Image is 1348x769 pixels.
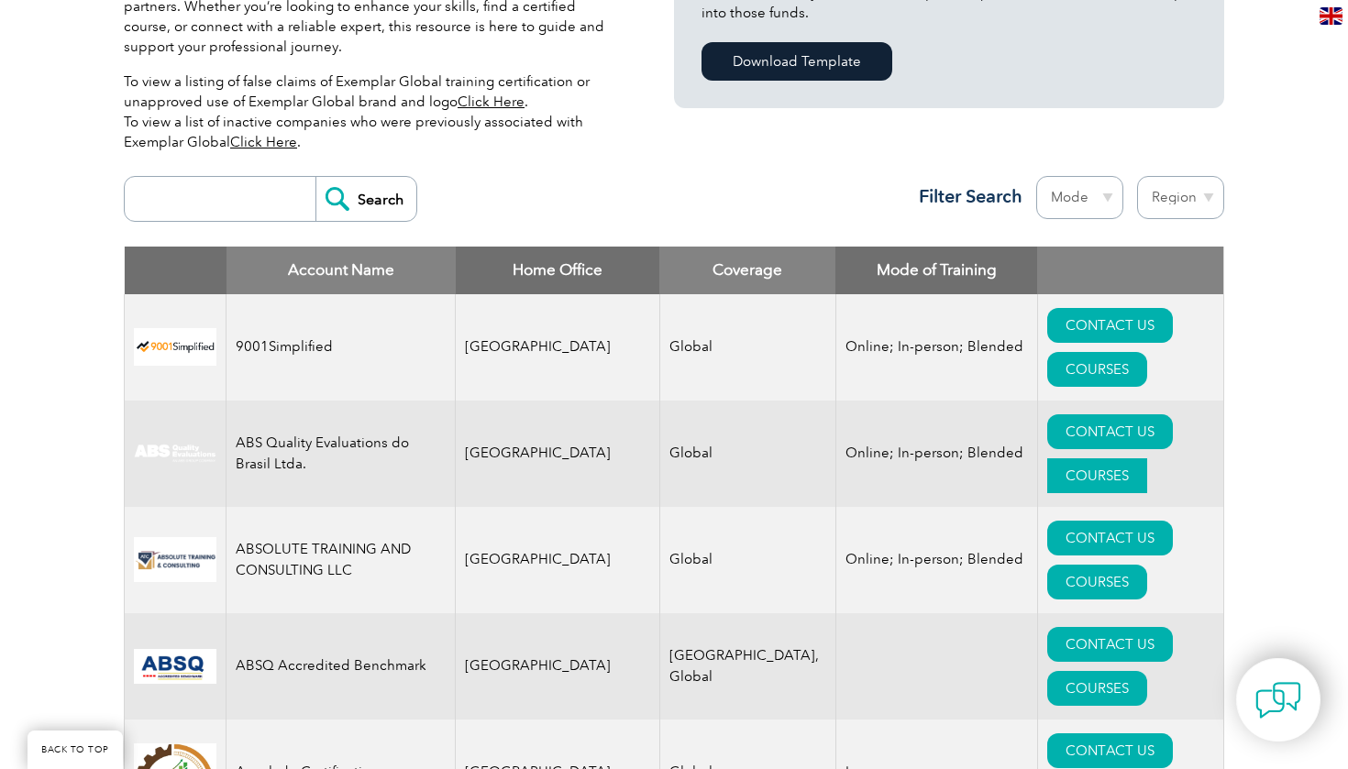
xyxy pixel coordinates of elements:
[134,444,216,464] img: c92924ac-d9bc-ea11-a814-000d3a79823d-logo.jpg
[1320,7,1342,25] img: en
[1047,733,1173,768] a: CONTACT US
[1047,627,1173,662] a: CONTACT US
[835,247,1037,294] th: Mode of Training: activate to sort column ascending
[315,177,416,221] input: Search
[227,507,456,613] td: ABSOLUTE TRAINING AND CONSULTING LLC
[227,247,456,294] th: Account Name: activate to sort column descending
[1255,677,1301,723] img: contact-chat.png
[1047,458,1147,493] a: COURSES
[835,401,1037,507] td: Online; In-person; Blended
[227,401,456,507] td: ABS Quality Evaluations do Brasil Ltda.
[456,507,660,613] td: [GEOGRAPHIC_DATA]
[1047,308,1173,343] a: CONTACT US
[702,42,892,81] a: Download Template
[134,328,216,366] img: 37c9c059-616f-eb11-a812-002248153038-logo.png
[227,294,456,401] td: 9001Simplified
[456,247,660,294] th: Home Office: activate to sort column ascending
[659,247,835,294] th: Coverage: activate to sort column ascending
[908,185,1022,208] h3: Filter Search
[456,401,660,507] td: [GEOGRAPHIC_DATA]
[230,134,297,150] a: Click Here
[28,731,123,769] a: BACK TO TOP
[1047,352,1147,387] a: COURSES
[1047,414,1173,449] a: CONTACT US
[456,294,660,401] td: [GEOGRAPHIC_DATA]
[227,613,456,720] td: ABSQ Accredited Benchmark
[659,294,835,401] td: Global
[1047,565,1147,599] a: COURSES
[456,613,660,720] td: [GEOGRAPHIC_DATA]
[458,93,525,110] a: Click Here
[1047,521,1173,555] a: CONTACT US
[835,507,1037,613] td: Online; In-person; Blended
[659,401,835,507] td: Global
[124,71,619,152] p: To view a listing of false claims of Exemplar Global training certification or unapproved use of ...
[659,613,835,720] td: [GEOGRAPHIC_DATA], Global
[134,649,216,684] img: cc24547b-a6e0-e911-a812-000d3a795b83-logo.png
[835,294,1037,401] td: Online; In-person; Blended
[659,507,835,613] td: Global
[1047,671,1147,706] a: COURSES
[1037,247,1223,294] th: : activate to sort column ascending
[134,537,216,582] img: 16e092f6-eadd-ed11-a7c6-00224814fd52-logo.png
